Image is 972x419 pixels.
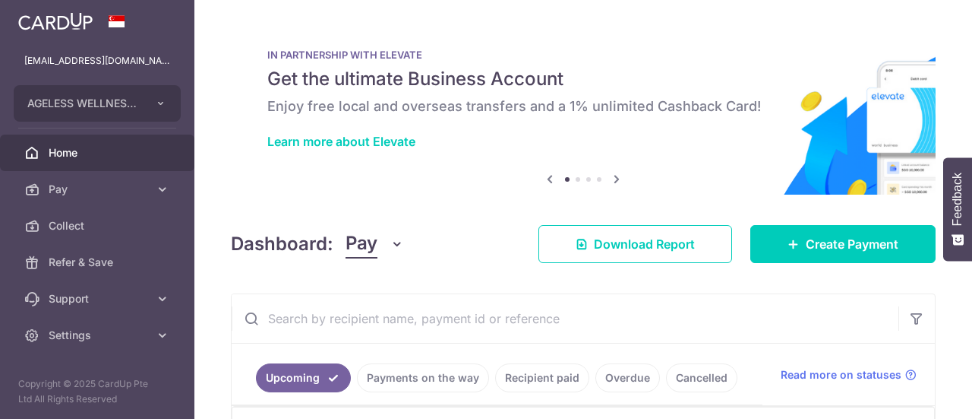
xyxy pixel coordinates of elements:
[27,96,140,111] span: AGELESS WELLNESS PTE. LTD.
[346,230,404,259] button: Pay
[538,225,732,263] a: Download Report
[666,363,737,392] a: Cancelled
[267,134,415,149] a: Learn more about Elevate
[595,363,660,392] a: Overdue
[495,363,589,392] a: Recipient paid
[806,235,898,253] span: Create Payment
[231,24,936,195] img: Renovation banner
[750,225,936,263] a: Create Payment
[346,230,377,259] span: Pay
[781,367,901,382] span: Read more on statuses
[49,145,149,160] span: Home
[14,85,181,122] button: AGELESS WELLNESS PTE. LTD.
[357,363,489,392] a: Payments on the way
[231,230,333,258] h4: Dashboard:
[24,53,170,68] p: [EMAIL_ADDRESS][DOMAIN_NAME]
[18,12,93,30] img: CardUp
[267,97,899,116] h6: Enjoy free local and overseas transfers and a 1% unlimited Cashback Card!
[49,218,149,233] span: Collect
[267,67,899,91] h5: Get the ultimate Business Account
[267,49,899,61] p: IN PARTNERSHIP WITH ELEVATE
[256,363,351,392] a: Upcoming
[49,328,149,343] span: Settings
[943,157,972,261] button: Feedback - Show survey
[49,182,149,197] span: Pay
[49,255,149,270] span: Refer & Save
[232,294,898,343] input: Search by recipient name, payment id or reference
[49,291,149,306] span: Support
[781,367,917,382] a: Read more on statuses
[951,173,964,226] span: Feedback
[594,235,695,253] span: Download Report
